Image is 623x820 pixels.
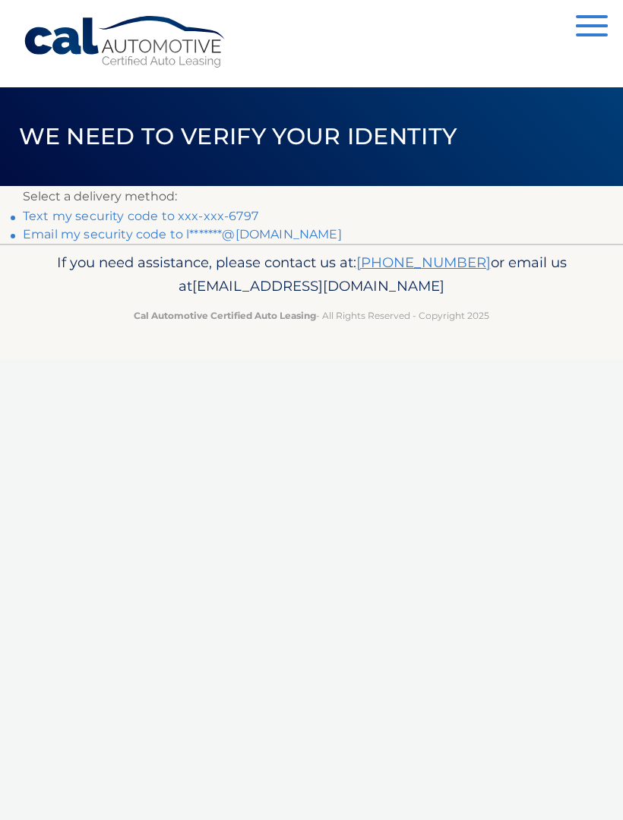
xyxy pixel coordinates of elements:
[134,310,316,321] strong: Cal Automotive Certified Auto Leasing
[356,254,491,271] a: [PHONE_NUMBER]
[19,122,457,150] span: We need to verify your identity
[192,277,444,295] span: [EMAIL_ADDRESS][DOMAIN_NAME]
[23,15,228,69] a: Cal Automotive
[23,307,600,323] p: - All Rights Reserved - Copyright 2025
[23,186,600,207] p: Select a delivery method:
[576,15,608,40] button: Menu
[23,209,258,223] a: Text my security code to xxx-xxx-6797
[23,251,600,299] p: If you need assistance, please contact us at: or email us at
[23,227,342,241] a: Email my security code to l*******@[DOMAIN_NAME]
